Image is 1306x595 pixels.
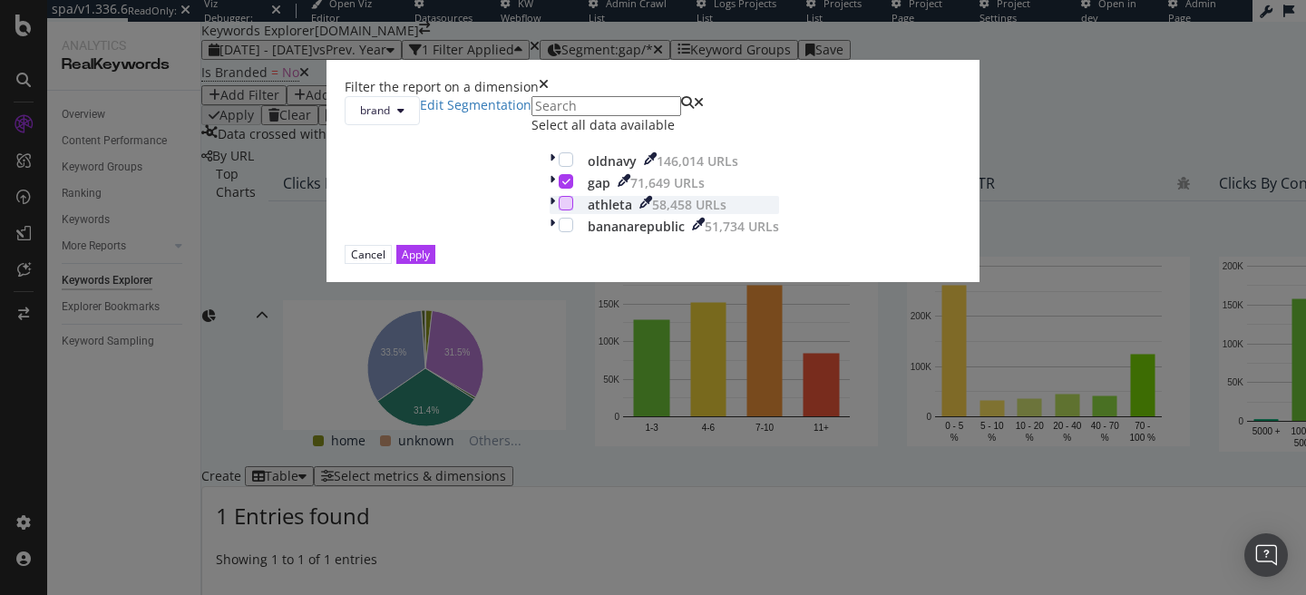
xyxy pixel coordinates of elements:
[630,174,705,192] div: 71,649 URLs
[657,152,738,171] div: 146,014 URLs
[652,196,726,214] div: 58,458 URLs
[705,218,779,236] div: 51,734 URLs
[345,96,420,125] button: brand
[402,247,430,262] div: Apply
[396,245,435,264] button: Apply
[531,96,681,116] input: Search
[588,152,637,171] div: oldnavy
[588,174,610,192] div: gap
[539,78,549,96] div: times
[588,218,685,236] div: bananarepublic
[1244,533,1288,577] div: Open Intercom Messenger
[326,60,979,282] div: modal
[588,196,632,214] div: athleta
[345,245,392,264] button: Cancel
[351,247,385,262] div: Cancel
[531,116,797,134] div: Select all data available
[420,96,531,125] a: Edit Segmentation
[345,78,539,96] div: Filter the report on a dimension
[360,102,390,118] span: brand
